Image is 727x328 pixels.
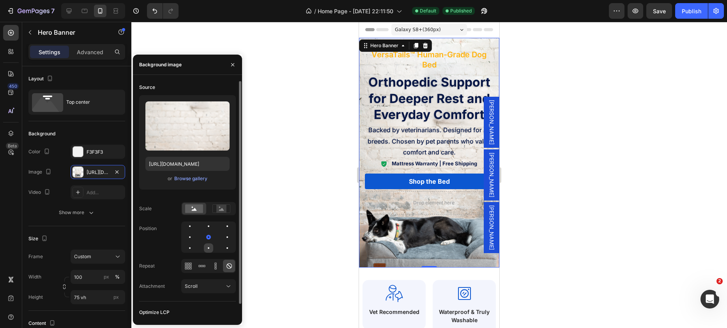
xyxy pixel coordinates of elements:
[28,74,55,84] div: Layout
[139,205,152,212] div: Scale
[174,175,208,183] button: Browse gallery
[102,272,111,282] button: %
[115,273,120,280] div: %
[87,169,109,176] div: [URL][DOMAIN_NAME]
[7,83,19,89] div: 450
[28,294,43,301] label: Height
[28,253,43,260] label: Frame
[174,175,207,182] div: Browse gallery
[318,7,393,15] span: Home Page - [DATE] 22:11:50
[682,7,701,15] div: Publish
[314,7,316,15] span: /
[139,225,157,232] div: Position
[74,253,91,260] span: Custom
[139,84,155,91] div: Source
[139,309,170,316] div: Optimize LCP
[359,22,499,328] iframe: Design area
[3,3,58,19] button: 7
[28,167,53,177] div: Image
[28,234,49,244] div: Size
[6,143,19,149] div: Beta
[87,189,123,196] div: Add...
[646,3,672,19] button: Save
[28,206,125,220] button: Show more
[28,130,55,137] div: Background
[147,3,179,19] div: Undo/Redo
[139,61,182,68] div: Background image
[168,174,172,183] span: or
[51,6,55,16] p: 7
[28,187,52,198] div: Video
[145,157,230,171] input: https://example.com/image.jpg
[113,272,122,282] button: px
[700,290,719,308] iframe: Intercom live chat
[181,279,236,293] button: Scroll
[716,278,723,284] span: 2
[66,93,114,111] div: Top center
[71,270,125,284] input: px%
[420,7,436,14] span: Default
[145,101,230,151] img: preview-image
[71,250,125,264] button: Custom
[139,283,165,290] div: Attachment
[28,147,51,157] div: Color
[77,48,103,56] p: Advanced
[653,8,666,14] span: Save
[675,3,708,19] button: Publish
[39,48,60,56] p: Settings
[450,7,472,14] span: Published
[104,273,109,280] div: px
[71,290,125,304] input: px
[185,283,198,289] span: Scroll
[139,262,155,269] div: Repeat
[38,28,104,37] p: Hero Banner
[59,209,95,216] div: Show more
[28,273,41,280] label: Width
[113,294,119,300] span: px
[87,149,123,156] div: F3F3F3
